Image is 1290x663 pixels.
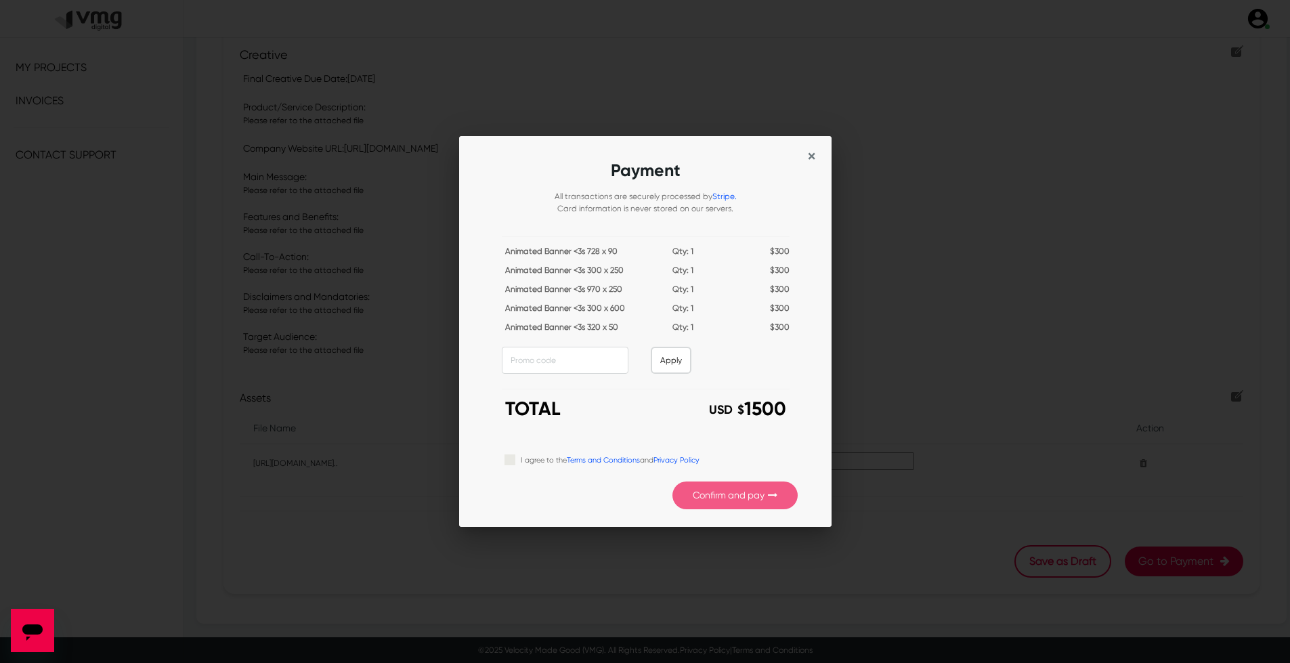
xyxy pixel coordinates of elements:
[504,282,647,301] div: Animated Banner <3s 970 x 250
[672,482,798,509] button: Confirm and pay
[737,402,744,417] span: $
[504,320,647,339] div: Animated Banner <3s 320 x 50
[769,246,774,255] span: $
[647,320,718,339] div: Qty: 1
[647,244,718,263] div: Qty: 1
[504,263,647,282] div: Animated Banner <3s 300 x 250
[11,609,54,652] iframe: Button to launch messaging window
[521,452,700,467] label: I agree to the and
[501,158,789,190] h2: Payment
[769,303,774,312] span: $
[655,397,786,420] h3: 1500
[504,397,635,420] h3: TOTAL
[718,282,789,301] div: 300
[501,346,628,373] input: Promo code
[769,322,774,331] span: $
[504,244,647,263] div: Animated Banner <3s 728 x 90
[650,346,691,373] button: Apply
[718,263,789,282] div: 300
[647,263,718,282] div: Qty: 1
[504,301,647,320] div: Animated Banner <3s 300 x 600
[718,244,789,263] div: 300
[501,190,789,228] div: All transactions are securely processed by Card information is never stored on our servers.
[647,282,718,301] div: Qty: 1
[808,147,815,166] span: ×
[718,320,789,339] div: 300
[718,301,789,320] div: 300
[769,265,774,274] span: $
[808,148,815,165] button: Close
[653,456,700,465] a: Privacy Policy
[712,191,736,200] a: Stripe.
[647,301,718,320] div: Qty: 1
[769,284,774,293] span: $
[567,456,640,465] a: Terms and Conditions
[708,402,732,417] span: USD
